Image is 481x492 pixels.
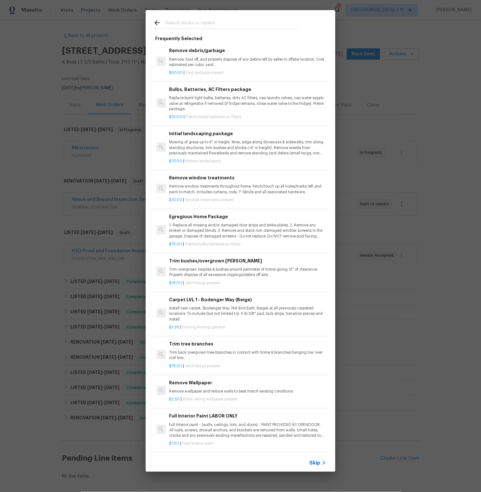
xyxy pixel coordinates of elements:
p: Remove, haul off, and properly dispose of any debris left by seller to offsite location. Cost est... [169,57,326,68]
span: Yard garbage present [186,71,224,75]
h6: Initial landscaping package [169,130,326,137]
span: $50.00 [169,115,183,119]
span: Skip [309,460,320,466]
h6: Remove window treatments [169,174,326,181]
p: Trim overgrown hegdes & bushes around perimeter of home giving 12" of clearance. Properly dispose... [169,267,326,278]
p: | [169,363,326,369]
h6: Egregious Home Package [169,213,326,220]
input: Search issues or repairs [165,19,299,28]
span: $75.00 [169,364,182,368]
span: $10.00 [169,198,182,202]
h6: Trim tree branches [169,340,326,347]
span: Window treatments present [185,198,234,202]
span: Yard foilage present [185,281,221,285]
p: 1. Replace all missing and/or damaged door stops and strike plates. 2. Remove any broken or damag... [169,223,326,239]
span: $75.00 [169,242,182,246]
p: Remove window treatments throughout home. Patch/touch up all holes/marks left and paint to match.... [169,184,326,195]
span: Paint interior paint [182,441,214,445]
span: Yard foilage present [185,364,221,368]
p: | [169,114,326,120]
h6: Remove Wallpaper [169,379,326,386]
span: $50.00 [169,71,183,75]
p: | [169,70,326,75]
p: | [169,280,326,286]
p: | [169,242,326,247]
h6: Trim bushes/overgrown [PERSON_NAME] [169,257,326,264]
span: $2.50 [169,397,180,401]
span: $1.50 [169,441,180,445]
h6: Bulbs, Batteries, AC Filters package [169,86,326,93]
p: | [169,325,326,330]
span: $70.00 [169,159,183,163]
p: Full Interior paint - (walls, ceilings, trim, and doors) - PAINT PROVIDED BY OPENDOOR. All nails,... [169,422,326,438]
span: $1.26 [169,325,179,329]
span: Prelims bulbs batteries ac filters [186,115,241,119]
p: Mowing of grass up to 6" in height. Mow, edge along driveways & sidewalks, trim along standing st... [169,140,326,156]
span: Prelims landscaping [186,159,221,163]
span: Flooring flooring general [182,325,225,329]
h6: Carpet LVL 1 - Bodenger Way (Beige) [169,296,326,303]
p: | [169,441,326,446]
span: $75.00 [169,281,182,285]
p: | [169,197,326,203]
p: Remove wallpaper and texture walls to best match existing conditions [169,389,326,394]
p: Trim back overgrown tree branches in contact with home & branches hanging low over roof line. [169,350,326,361]
p: | [169,159,326,164]
p: | [169,397,326,402]
span: Prelims bulbs batteries ac filters [185,242,241,246]
p: Install new carpet. (Bodenger Way 749 Bird Bath, Beige) at all previously carpeted locations. To ... [169,306,326,322]
span: Walls ceiling wallpaper present [183,397,238,401]
h6: Frequently Selected [155,35,202,42]
p: Replace burnt light bulbs, batteries, dirty AC filters, cap laundry valves, cap water supply valv... [169,95,326,111]
h6: Full Interior Paint LABOR ONLY [169,412,326,419]
h6: Remove debris/garbage [169,47,326,54]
